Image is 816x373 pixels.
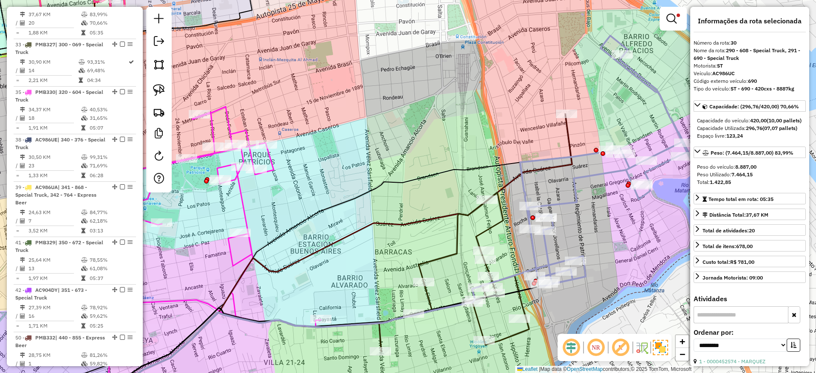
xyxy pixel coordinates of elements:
i: Total de Atividades [20,218,25,223]
i: Tempo total em rota [81,276,85,281]
td: 31,65% [89,114,132,122]
span: 42 - [15,287,87,301]
em: Opções [127,137,133,142]
a: 1 - 0000452574 - MARQUEZ [PERSON_NAME] [694,358,765,372]
td: 14 [28,66,78,75]
span: Exibir rótulo [610,337,631,358]
a: Total de itens:678,00 [694,240,806,251]
i: Total de Atividades [20,68,25,73]
td: = [15,171,20,180]
em: Alterar sequência das rotas [112,89,117,94]
td: 28,75 KM [28,351,81,359]
em: Finalizar rota [120,287,125,292]
td: / [15,19,20,27]
a: Reroteirizar Sessão [150,147,167,167]
em: Opções [127,89,133,94]
a: Jornada Motorista: 09:00 [694,271,806,283]
i: Distância Total [20,353,25,358]
td: 40,53% [89,105,132,114]
td: 25,64 KM [28,256,81,264]
td: = [15,28,20,37]
td: 83,99% [89,10,132,19]
td: 34,37 KM [28,105,81,114]
em: Opções [127,240,133,245]
td: 61,08% [89,264,132,273]
span: Capacidade: (296,76/420,00) 70,66% [709,103,799,110]
strong: R$ 781,00 [730,259,754,265]
a: Nova sessão e pesquisa [150,10,167,29]
em: Finalizar rota [120,42,125,47]
span: Ocultar NR [586,337,606,358]
td: 93,31% [87,58,128,66]
a: Zoom out [676,348,688,361]
td: = [15,226,20,235]
strong: 123,24 [726,133,743,139]
td: 7 [28,217,81,225]
em: Opções [127,287,133,292]
td: 1 [28,359,81,368]
span: | 341 - 868 - Special Truck, 342 - 764 - Express Beer [15,184,96,206]
td: = [15,76,20,85]
strong: ST - 690 - 420cxs - 8887kg [731,85,794,92]
td: 20 [28,19,81,27]
a: Criar rota [150,103,168,122]
span: Peso: (7.464,15/8.887,00) 83,99% [711,150,793,156]
strong: 7.464,15 [731,171,753,178]
i: Distância Total [20,210,25,215]
strong: 8.887,00 [735,164,756,170]
em: Opções [127,42,133,47]
td: 30,90 KM [28,58,78,66]
i: Distância Total [20,155,25,160]
img: Fluxo de ruas [635,341,649,354]
strong: 690 [748,78,757,84]
td: 84,77% [89,208,132,217]
i: Tempo total em rota [81,30,85,35]
td: 05:25 [89,322,132,330]
i: Distância Total [20,305,25,310]
i: Distância Total [20,107,25,112]
td: 69,48% [87,66,128,75]
td: 24,63 KM [28,208,81,217]
td: / [15,359,20,368]
em: Finalizar rota [120,89,125,94]
div: Distância Total: [703,211,768,219]
a: Tempo total em rota: 05:35 [694,193,806,204]
span: | 440 - 855 - Express Beer [15,334,105,348]
i: Rota otimizada [129,59,134,65]
img: Exibir/Ocultar setores [653,340,668,355]
a: Zoom in [676,335,688,348]
td: 03:13 [89,226,132,235]
i: % de utilização do peso [81,155,88,160]
td: / [15,66,20,75]
strong: 30 [731,40,737,46]
em: Finalizar rota [120,137,125,142]
i: % de utilização da cubagem [81,163,88,168]
td: = [15,124,20,132]
a: OpenStreetMap [567,366,603,372]
em: Alterar sequência das rotas [112,42,117,47]
strong: 290 - 608 - Special Truck, 291 - 690 - Special Truck [694,47,800,61]
button: Ordem crescente [787,339,800,352]
div: Capacidade: (296,76/420,00) 70,66% [694,113,806,143]
em: Alterar sequência das rotas [112,287,117,292]
td: 06:28 [89,171,132,180]
label: Ordenar por: [694,327,806,337]
strong: (07,07 pallets) [762,125,797,131]
i: % de utilização da cubagem [81,116,88,121]
div: Motorista: [694,62,806,70]
strong: (10,00 pallets) [767,117,802,124]
span: PMB329 [35,239,55,246]
i: % de utilização da cubagem [81,20,88,25]
span: | 320 - 604 - Special Truck [15,89,103,103]
span: Tempo total em rota: 05:35 [708,196,773,202]
i: Tempo total em rota [81,323,85,328]
div: Capacidade do veículo: [697,117,802,124]
strong: 1.422,85 [710,179,731,185]
i: Total de Atividades [20,163,25,168]
i: Distância Total [20,12,25,17]
span: 39 - [15,184,96,206]
td: 04:34 [87,76,128,85]
a: Leaflet [517,366,538,372]
i: % de utilização da cubagem [81,218,88,223]
div: Peso: (7.464,15/8.887,00) 83,99% [694,160,806,189]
